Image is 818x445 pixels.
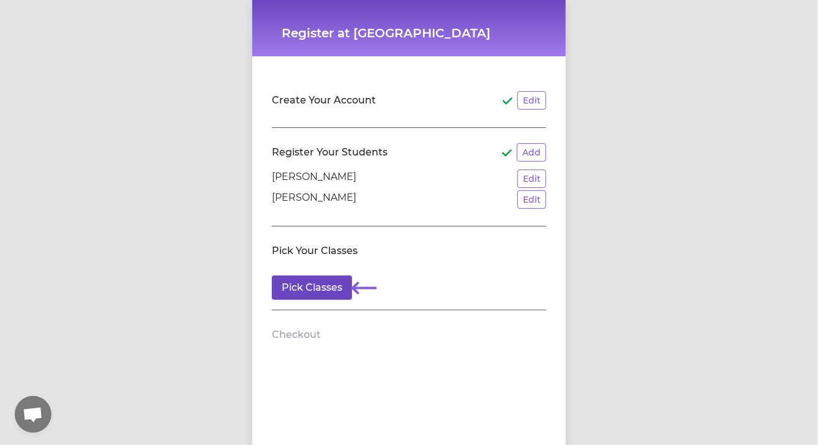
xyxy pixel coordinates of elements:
h1: Register at [GEOGRAPHIC_DATA] [282,24,536,42]
p: [PERSON_NAME] [272,170,356,188]
div: Open chat [15,396,51,433]
button: Edit [517,190,546,209]
button: Edit [517,91,546,110]
h2: Create Your Account [272,93,376,108]
button: Add [517,143,546,162]
button: Pick Classes [272,275,352,300]
h2: Checkout [272,327,321,342]
h2: Pick Your Classes [272,244,358,258]
button: Edit [517,170,546,188]
p: [PERSON_NAME] [272,190,356,209]
h2: Register Your Students [272,145,388,160]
